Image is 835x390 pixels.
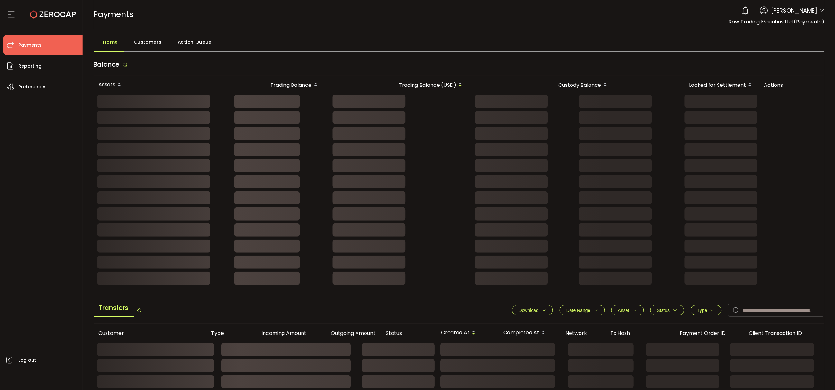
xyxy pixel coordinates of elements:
[94,299,134,317] span: Transfers
[771,6,818,15] span: [PERSON_NAME]
[759,81,823,89] div: Actions
[729,18,825,25] span: Raw Trading Mauritius Ltd (Payments)
[18,82,47,92] span: Preferences
[560,305,605,315] button: Date Range
[134,36,162,49] span: Customers
[760,321,835,390] iframe: Chat Widget
[611,305,644,315] button: Asset
[512,305,553,315] button: Download
[566,308,590,313] span: Date Range
[18,61,42,71] span: Reporting
[698,308,707,313] span: Type
[193,79,325,90] div: Trading Balance
[436,328,498,339] div: Created At
[18,41,42,50] span: Payments
[94,330,206,337] div: Customer
[519,308,539,313] span: Download
[606,330,675,337] div: Tx Hash
[243,330,312,337] div: Incoming Amount
[325,79,469,90] div: Trading Balance (USD)
[206,330,243,337] div: Type
[675,330,744,337] div: Payment Order ID
[103,36,118,49] span: Home
[744,330,823,337] div: Client Transaction ID
[614,79,759,90] div: Locked for Settlement
[561,330,606,337] div: Network
[657,308,670,313] span: Status
[94,60,120,69] span: Balance
[691,305,722,315] button: Type
[94,9,134,20] span: Payments
[94,79,193,90] div: Assets
[178,36,212,49] span: Action Queue
[312,330,381,337] div: Outgoing Amount
[650,305,684,315] button: Status
[498,328,561,339] div: Completed At
[618,308,629,313] span: Asset
[469,79,614,90] div: Custody Balance
[18,356,36,365] span: Log out
[381,330,436,337] div: Status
